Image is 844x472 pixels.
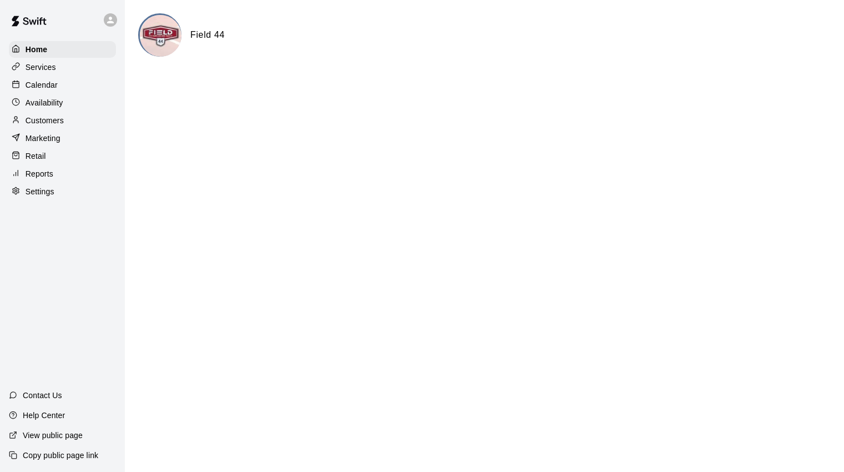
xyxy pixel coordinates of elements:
[9,112,116,129] a: Customers
[9,130,116,147] a: Marketing
[26,168,53,179] p: Reports
[26,62,56,73] p: Services
[9,77,116,93] a: Calendar
[26,97,63,108] p: Availability
[26,115,64,126] p: Customers
[26,133,60,144] p: Marketing
[26,44,48,55] p: Home
[23,430,83,441] p: View public page
[26,150,46,162] p: Retail
[26,79,58,91] p: Calendar
[9,41,116,58] a: Home
[26,186,54,197] p: Settings
[140,15,181,57] img: Field 44 logo
[9,183,116,200] a: Settings
[9,94,116,111] a: Availability
[9,148,116,164] a: Retail
[23,410,65,421] p: Help Center
[190,28,225,42] h6: Field 44
[9,165,116,182] a: Reports
[23,450,98,461] p: Copy public page link
[23,390,62,401] p: Contact Us
[9,59,116,76] a: Services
